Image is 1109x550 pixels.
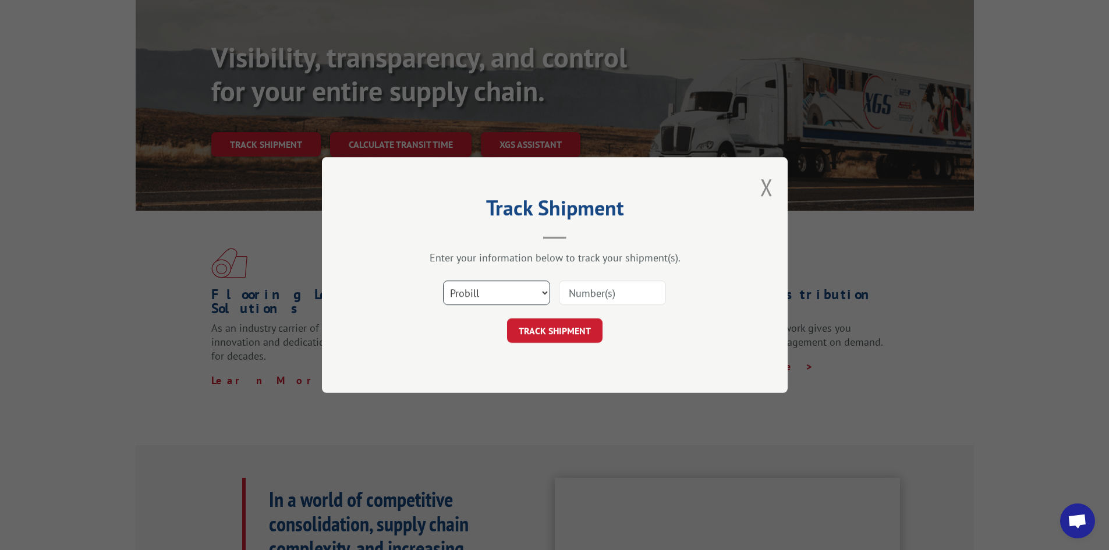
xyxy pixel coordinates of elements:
input: Number(s) [559,281,666,305]
button: TRACK SHIPMENT [507,318,603,343]
div: Enter your information below to track your shipment(s). [380,251,729,264]
h2: Track Shipment [380,200,729,222]
button: Close modal [760,172,773,203]
div: Open chat [1060,503,1095,538]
